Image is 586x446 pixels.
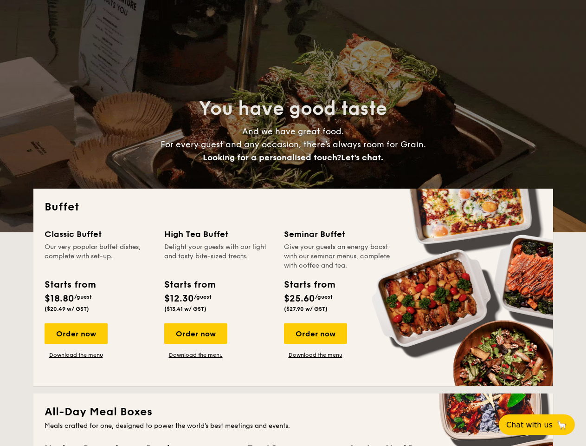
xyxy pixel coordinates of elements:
[284,293,315,304] span: $25.60
[499,414,575,435] button: Chat with us🦙
[74,294,92,300] span: /guest
[45,405,542,420] h2: All-Day Meal Boxes
[164,293,194,304] span: $12.30
[506,420,553,429] span: Chat with us
[284,228,393,241] div: Seminar Buffet
[161,126,426,163] span: And we have great food. For every guest and any occasion, there’s always room for Grain.
[194,294,212,300] span: /guest
[45,351,108,359] a: Download the menu
[164,278,215,292] div: Starts from
[164,228,273,241] div: High Tea Buffet
[164,351,227,359] a: Download the menu
[45,200,542,215] h2: Buffet
[284,243,393,270] div: Give your guests an energy boost with our seminar menus, complete with coffee and tea.
[284,306,328,312] span: ($27.90 w/ GST)
[45,421,542,431] div: Meals crafted for one, designed to power the world's best meetings and events.
[284,323,347,344] div: Order now
[556,420,567,430] span: 🦙
[315,294,333,300] span: /guest
[199,98,387,120] span: You have good taste
[45,278,95,292] div: Starts from
[203,152,341,163] span: Looking for a personalised touch?
[284,278,335,292] div: Starts from
[45,228,153,241] div: Classic Buffet
[164,323,227,344] div: Order now
[45,323,108,344] div: Order now
[45,306,89,312] span: ($20.49 w/ GST)
[284,351,347,359] a: Download the menu
[45,293,74,304] span: $18.80
[45,243,153,270] div: Our very popular buffet dishes, complete with set-up.
[341,152,383,163] span: Let's chat.
[164,243,273,270] div: Delight your guests with our light and tasty bite-sized treats.
[164,306,206,312] span: ($13.41 w/ GST)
